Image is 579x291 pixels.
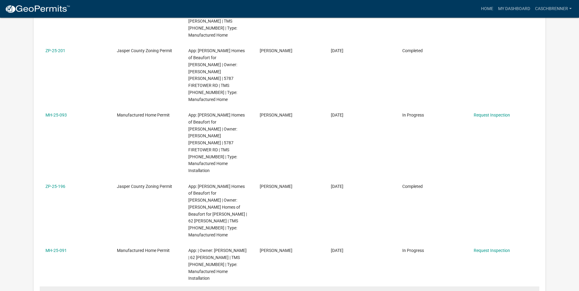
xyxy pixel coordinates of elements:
[331,48,343,53] span: 07/29/2025
[402,248,424,253] span: In Progress
[474,113,510,117] a: Request Inspection
[188,184,247,237] span: App: Clayton Homes of Beaufort for Lucina Duque | Owner: Clayton Homes of Beaufort for LUCINA DUQ...
[331,184,343,189] span: 07/28/2025
[45,113,67,117] a: MH-25-093
[117,113,170,117] span: Manufactured Home Permit
[331,248,343,253] span: 07/28/2025
[260,184,292,189] span: Chelsea Aschbrenner
[260,248,292,253] span: Chelsea Aschbrenner
[45,184,65,189] a: ZP-25-196
[260,113,292,117] span: Chelsea Aschbrenner
[188,48,245,102] span: App: Clayton Homes of Beaufort for Tameeka Gavin | Owner: GRANT ROSA MAE | 5787 FIRETOWER RD | TM...
[402,113,424,117] span: In Progress
[188,113,245,173] span: App: Clayton Homes of Beaufort for Tameeka Gavin | Owner: GRANT ROSA MAE | 5787 FIRETOWER RD | TM...
[117,184,172,189] span: Jasper County Zoning Permit
[402,48,423,53] span: Completed
[117,248,170,253] span: Manufactured Home Permit
[402,184,423,189] span: Completed
[479,3,496,15] a: Home
[474,248,510,253] a: Request Inspection
[533,3,574,15] a: caschbrenner
[331,113,343,117] span: 07/29/2025
[45,248,67,253] a: MH-25-091
[188,248,247,281] span: App: | Owner: LUCINA DUQUE | 62 GALE LN | TMS 085-09-00-013 | Type: Manufactured Home Installation
[496,3,533,15] a: My Dashboard
[260,48,292,53] span: Chelsea Aschbrenner
[117,48,172,53] span: Jasper County Zoning Permit
[45,48,65,53] a: ZP-25-201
